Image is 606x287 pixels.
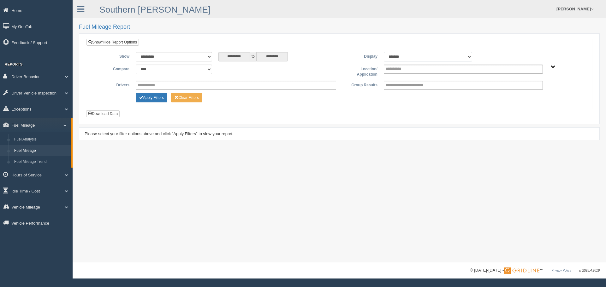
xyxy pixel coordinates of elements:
span: Please select your filter options above and click "Apply Filters" to view your report. [85,131,234,136]
label: Group Results [339,81,381,88]
span: to [250,52,256,61]
a: Southern [PERSON_NAME] [99,5,211,14]
label: Show [91,52,133,60]
a: Privacy Policy [551,269,571,272]
label: Location/ Application [339,65,381,77]
label: Drivers [91,81,133,88]
span: v. 2025.4.2019 [579,269,600,272]
label: Compare [91,65,133,72]
button: Download Data [86,110,120,117]
div: © [DATE]-[DATE] - ™ [470,267,600,274]
a: Show/Hide Report Options [86,39,139,46]
h2: Fuel Mileage Report [79,24,600,30]
label: Display [339,52,381,60]
button: Change Filter Options [136,93,167,102]
a: Fuel Mileage [11,145,71,157]
a: Fuel Mileage Trend [11,156,71,168]
button: Change Filter Options [171,93,202,102]
img: Gridline [504,267,539,274]
a: Fuel Analysis [11,134,71,145]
